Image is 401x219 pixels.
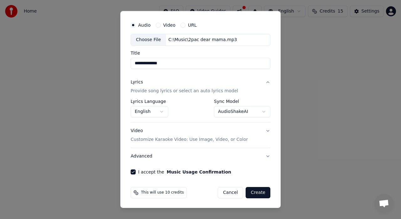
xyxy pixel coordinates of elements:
[166,37,240,43] div: C:\Music\2pac dear mama.mp3
[131,148,270,164] button: Advanced
[163,23,175,27] label: Video
[131,128,248,143] div: Video
[131,79,143,85] div: Lyrics
[131,123,270,148] button: VideoCustomize Karaoke Video: Use Image, Video, or Color
[246,187,270,198] button: Create
[131,88,238,94] p: Provide song lyrics or select an auto lyrics model
[131,74,270,99] button: LyricsProvide song lyrics or select an auto lyrics model
[131,99,168,104] label: Lyrics Language
[138,170,231,174] label: I accept the
[218,187,243,198] button: Cancel
[214,99,270,104] label: Sync Model
[138,23,151,27] label: Audio
[131,136,248,143] p: Customize Karaoke Video: Use Image, Video, or Color
[131,34,166,45] div: Choose File
[167,170,231,174] button: I accept the
[141,190,184,195] span: This will use 10 credits
[131,99,270,122] div: LyricsProvide song lyrics or select an auto lyrics model
[188,23,197,27] label: URL
[131,51,270,55] label: Title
